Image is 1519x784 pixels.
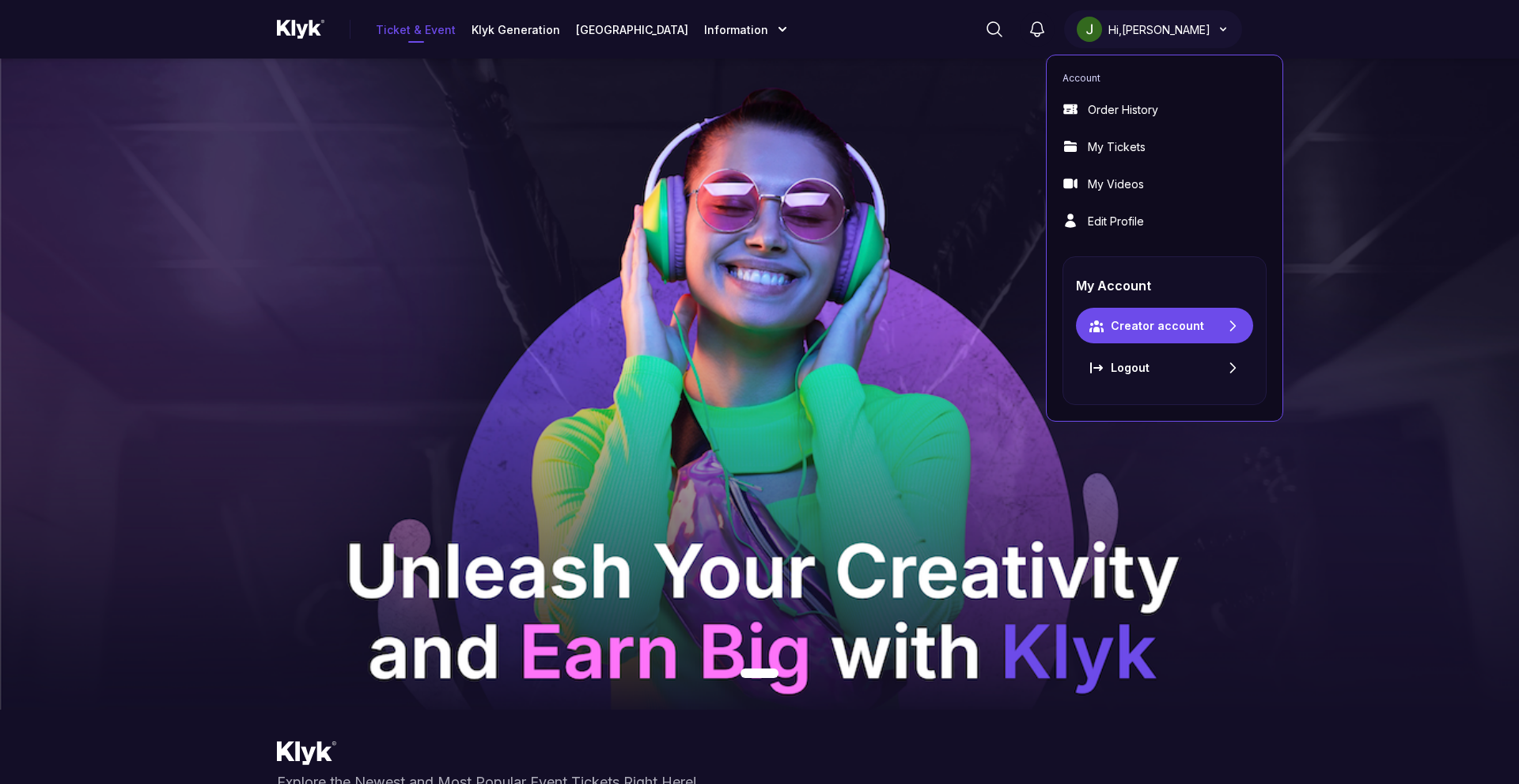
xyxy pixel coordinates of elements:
p: Edit Profile [1088,213,1144,229]
p: My Account [1076,276,1151,295]
a: My Tickets [1063,129,1267,163]
img: ACg8ocKUofd_ar8OPAZSXMrSNnSW_9iuR65L08I6OhBpqPcVwgLW=s96-c [1077,17,1102,42]
p: Account [1063,71,1267,85]
a: Ticket & Event [376,21,456,38]
button: Information [704,21,790,38]
button: Notifications [1020,12,1055,47]
p: Order History [1088,101,1158,118]
p: My Tickets [1088,138,1146,155]
p: Hi, [PERSON_NAME] [1108,21,1210,38]
p: Logout [1111,359,1150,376]
button: alert-icon [979,9,1010,49]
a: Klyk Generation [472,21,560,38]
img: site-logo [277,18,324,40]
p: My Videos [1088,176,1144,192]
a: Order History [1063,92,1267,126]
a: [GEOGRAPHIC_DATA] [576,21,688,38]
p: Creator account [1111,317,1204,334]
a: My Videos [1063,166,1267,200]
p: Information [704,21,768,38]
button: Creator account [1076,308,1253,343]
img: klyk [277,741,1242,765]
button: Logout [1076,350,1253,385]
button: Go to slide 1 [741,668,778,678]
a: Edit Profile [1063,203,1267,237]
